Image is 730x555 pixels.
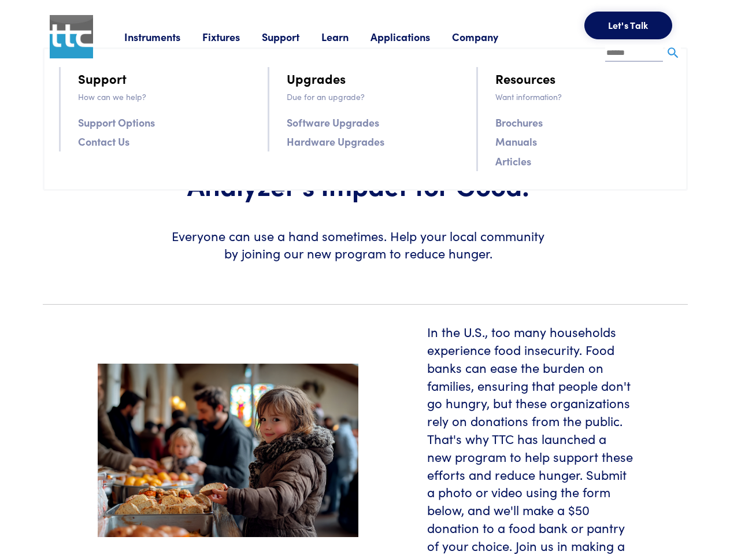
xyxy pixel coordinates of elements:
a: Support [78,68,127,88]
p: Due for an upgrade? [287,90,462,103]
p: How can we help? [78,90,254,103]
a: Applications [370,29,452,44]
a: Company [452,29,520,44]
button: Let's Talk [584,12,672,39]
a: Contact Us [78,133,129,150]
img: food-pantry-header.jpeg [98,364,358,538]
h6: Everyone can use a hand sometimes. Help your local community by joining our new program to reduce... [169,227,548,263]
a: Fixtures [202,29,262,44]
a: Manuals [495,133,537,150]
p: Want information? [495,90,671,103]
a: Support [262,29,321,44]
a: Instruments [124,29,202,44]
a: Hardware Upgrades [287,133,384,150]
a: Learn [321,29,370,44]
a: Brochures [495,114,543,131]
a: Articles [495,153,531,169]
a: Software Upgrades [287,114,379,131]
a: Upgrades [287,68,346,88]
img: ttc_logo_1x1_v1.0.png [50,15,93,58]
h1: Introducing TA-GIVESBACK: Amplify Your Texture Analyzer's Impact for Good! [169,102,548,202]
a: Support Options [78,114,155,131]
a: Resources [495,68,555,88]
